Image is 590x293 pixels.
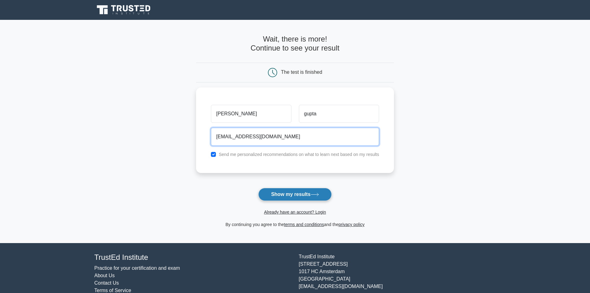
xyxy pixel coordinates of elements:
a: Terms of Service [94,288,131,293]
div: The test is finished [281,69,322,75]
div: By continuing you agree to the and the [192,221,398,228]
a: About Us [94,273,115,278]
input: Last name [299,105,379,123]
h4: Wait, there is more! Continue to see your result [196,35,394,53]
a: Already have an account? Login [264,210,326,215]
h4: TrustEd Institute [94,253,291,262]
a: Practice for your certification and exam [94,265,180,271]
a: Contact Us [94,280,119,286]
input: First name [211,105,291,123]
input: Email [211,128,379,146]
a: terms and conditions [284,222,324,227]
button: Show my results [258,188,331,201]
a: privacy policy [339,222,365,227]
label: Send me personalized recommendations on what to learn next based on my results [219,152,379,157]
